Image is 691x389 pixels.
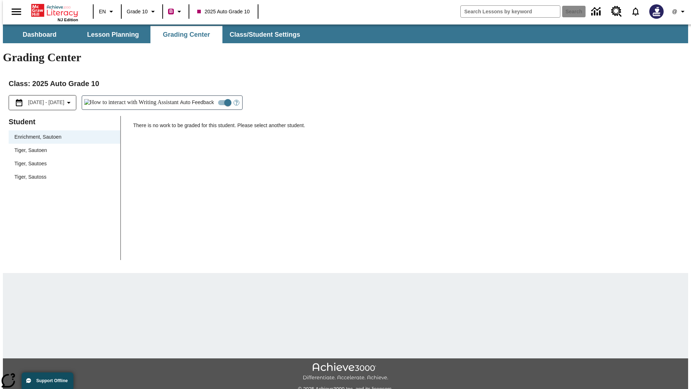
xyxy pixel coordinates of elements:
[12,98,73,107] button: Select the date range menu item
[14,173,114,181] span: Tiger, Sautoss
[3,24,688,43] div: SubNavbar
[649,4,664,19] img: Avatar
[22,372,73,389] button: Support Offline
[31,3,78,22] div: Home
[668,5,691,18] button: Profile/Settings
[645,2,668,21] button: Select a new avatar
[64,98,73,107] svg: Collapse Date Range Filter
[124,5,160,18] button: Grade: Grade 10, Select a grade
[6,1,27,22] button: Open side menu
[9,130,120,144] div: Enrichment, Sautoen
[165,5,186,18] button: Boost Class color is violet red. Change class color
[587,2,607,22] a: Data Center
[133,122,682,135] p: There is no work to be graded for this student. Please select another student.
[3,26,307,43] div: SubNavbar
[169,7,173,16] span: B
[303,363,388,381] img: Achieve3000 Differentiate Accelerate Achieve
[84,99,179,106] img: How to interact with Writing Assistant
[9,144,120,157] div: Tiger, Sautoen
[231,96,242,109] button: Open Help for Writing Assistant
[607,2,626,21] a: Resource Center, Will open in new tab
[9,116,120,128] p: Student
[4,26,76,43] button: Dashboard
[461,6,560,17] input: search field
[672,8,677,15] span: @
[96,5,119,18] button: Language: EN, Select a language
[99,8,106,15] span: EN
[58,18,78,22] span: NJ Edition
[14,160,114,167] span: Tiger, Sautoes
[9,78,682,89] h2: Class : 2025 Auto Grade 10
[150,26,222,43] button: Grading Center
[28,99,64,106] span: [DATE] - [DATE]
[224,26,306,43] button: Class/Student Settings
[36,378,68,383] span: Support Offline
[14,133,114,141] span: Enrichment, Sautoen
[9,157,120,170] div: Tiger, Sautoes
[180,99,214,106] span: Auto Feedback
[14,147,114,154] span: Tiger, Sautoen
[626,2,645,21] a: Notifications
[31,3,78,18] a: Home
[197,8,249,15] span: 2025 Auto Grade 10
[3,51,688,64] h1: Grading Center
[77,26,149,43] button: Lesson Planning
[127,8,148,15] span: Grade 10
[9,170,120,184] div: Tiger, Sautoss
